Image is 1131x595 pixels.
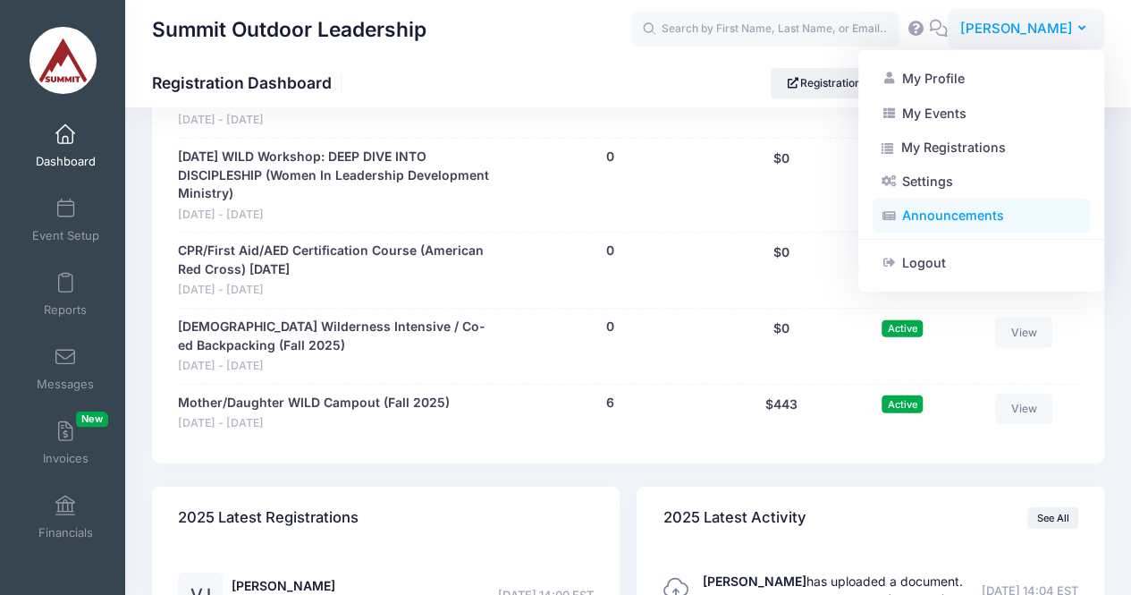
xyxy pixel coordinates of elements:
[232,578,335,593] a: [PERSON_NAME]
[76,412,108,427] span: New
[995,394,1052,424] a: View
[37,377,94,392] span: Messages
[873,199,1090,233] a: Announcements
[178,415,450,432] span: [DATE] - [DATE]
[959,19,1072,38] span: [PERSON_NAME]
[718,148,844,224] div: $0
[23,412,108,474] a: InvoicesNew
[873,165,1090,199] a: Settings
[663,493,806,544] h4: 2025 Latest Activity
[178,242,494,279] a: CPR/First Aid/AED Certification Course (American Red Cross) [DATE]
[44,302,87,318] span: Reports
[1027,507,1078,529] a: See All
[178,394,450,412] a: Mother/Daughter WILD Campout (Fall 2025)
[23,337,108,400] a: Messages
[23,189,108,251] a: Event Setup
[882,395,923,412] span: Active
[152,9,426,50] h1: Summit Outdoor Leadership
[36,154,96,169] span: Dashboard
[178,207,494,224] span: [DATE] - [DATE]
[718,318,844,375] div: $0
[882,320,923,337] span: Active
[23,263,108,326] a: Reports
[703,574,806,589] strong: [PERSON_NAME]
[152,73,347,92] h1: Registration Dashboard
[606,394,614,412] button: 6
[718,394,844,432] div: $443
[178,318,494,355] a: [DEMOGRAPHIC_DATA] Wilderness Intensive / Co-ed Backpacking (Fall 2025)
[38,525,93,540] span: Financials
[703,574,963,589] a: [PERSON_NAME]has uploaded a document.
[873,246,1090,280] a: Logout
[873,96,1090,130] a: My Events
[948,9,1104,50] button: [PERSON_NAME]
[32,228,99,243] span: Event Setup
[178,358,494,375] span: [DATE] - [DATE]
[30,27,97,94] img: Summit Outdoor Leadership
[873,131,1090,165] a: My Registrations
[606,148,614,166] button: 0
[23,115,108,177] a: Dashboard
[178,282,494,299] span: [DATE] - [DATE]
[178,112,494,129] span: [DATE] - [DATE]
[606,242,614,260] button: 0
[23,486,108,548] a: Financials
[718,242,844,299] div: $0
[873,62,1090,96] a: My Profile
[178,148,494,204] a: [DATE] WILD Workshop: DEEP DIVE INTO DISCIPLESHIP (Women In Leadership Development Ministry)
[995,318,1052,348] a: View
[43,451,89,466] span: Invoices
[606,318,614,336] button: 0
[631,12,899,47] input: Search by First Name, Last Name, or Email...
[178,493,359,544] h4: 2025 Latest Registrations
[771,68,900,98] a: Registration Link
